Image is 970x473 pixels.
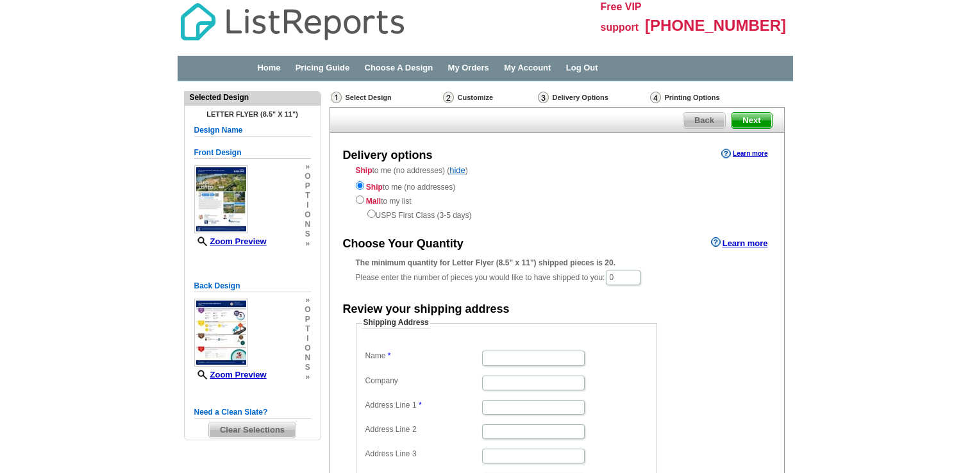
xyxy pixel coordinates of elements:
img: Delivery Options [538,92,549,103]
div: USPS First Class (3-5 days) [356,207,758,221]
div: Review your shipping address [343,301,510,318]
div: Selected Design [185,92,321,103]
img: small-thumb.jpg [194,165,248,233]
img: small-thumb.jpg [194,299,248,367]
span: Clear Selections [209,422,296,438]
a: Log Out [566,63,598,72]
h4: Letter Flyer (8.5" x 11") [194,110,311,118]
span: n [305,353,310,363]
span: i [305,334,310,344]
span: s [305,363,310,372]
div: to me (no addresses) ( ) [330,165,784,221]
label: Name [365,351,481,361]
span: n [305,220,310,229]
a: Learn more [711,237,768,247]
span: Next [732,113,771,128]
div: Customize [442,91,537,104]
div: Choose Your Quantity [343,236,464,253]
span: » [305,295,310,305]
img: Customize [443,92,454,103]
span: o [305,305,310,315]
label: Address Line 1 [365,400,481,411]
span: » [305,239,310,249]
span: s [305,229,310,239]
span: » [305,372,310,382]
span: t [305,324,310,334]
strong: Ship [356,166,372,175]
div: Delivery options [343,147,433,164]
legend: Shipping Address [362,317,430,329]
a: Pricing Guide [296,63,350,72]
span: p [305,181,310,191]
a: Back [683,112,726,129]
label: Company [365,376,481,386]
h5: Front Design [194,147,311,159]
div: Delivery Options [537,91,649,107]
span: Free VIP support [601,1,642,33]
a: Home [257,63,280,72]
div: Select Design [330,91,442,107]
h5: Back Design [194,280,311,292]
strong: Ship [366,183,383,192]
img: Printing Options & Summary [650,92,661,103]
span: Back [683,113,725,128]
label: Address Line 2 [365,424,481,435]
h5: Need a Clean Slate? [194,406,311,419]
span: o [305,344,310,353]
div: to me (no addresses) to my list [356,179,758,221]
span: o [305,210,310,220]
label: Address Line 3 [365,449,481,460]
h5: Design Name [194,124,311,137]
a: Zoom Preview [194,236,267,246]
a: My Account [504,63,551,72]
span: [PHONE_NUMBER] [645,17,786,34]
span: » [305,162,310,172]
span: t [305,191,310,201]
span: o [305,172,310,181]
a: Choose A Design [365,63,433,72]
span: i [305,201,310,210]
a: Zoom Preview [194,370,267,379]
div: Please enter the number of pieces you would like to have shipped to you: [356,257,758,286]
a: hide [449,165,465,175]
a: Learn more [721,149,767,159]
div: Printing Options [649,91,763,104]
div: The minimum quantity for Letter Flyer (8.5" x 11") shipped pieces is 20. [356,257,758,269]
img: Select Design [331,92,342,103]
a: My Orders [448,63,489,72]
strong: Mail [366,197,381,206]
span: p [305,315,310,324]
